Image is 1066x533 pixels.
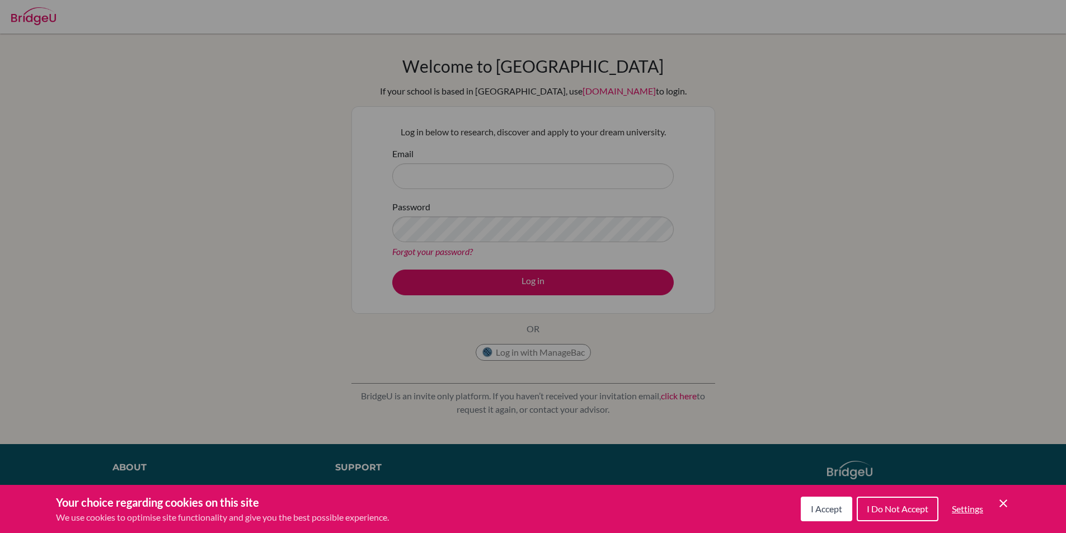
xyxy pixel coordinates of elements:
button: I Do Not Accept [857,497,938,521]
p: We use cookies to optimise site functionality and give you the best possible experience. [56,511,389,524]
span: Settings [952,503,983,514]
span: I Accept [811,503,842,514]
button: Settings [943,498,992,520]
span: I Do Not Accept [867,503,928,514]
h3: Your choice regarding cookies on this site [56,494,389,511]
button: I Accept [801,497,852,521]
button: Save and close [997,497,1010,510]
